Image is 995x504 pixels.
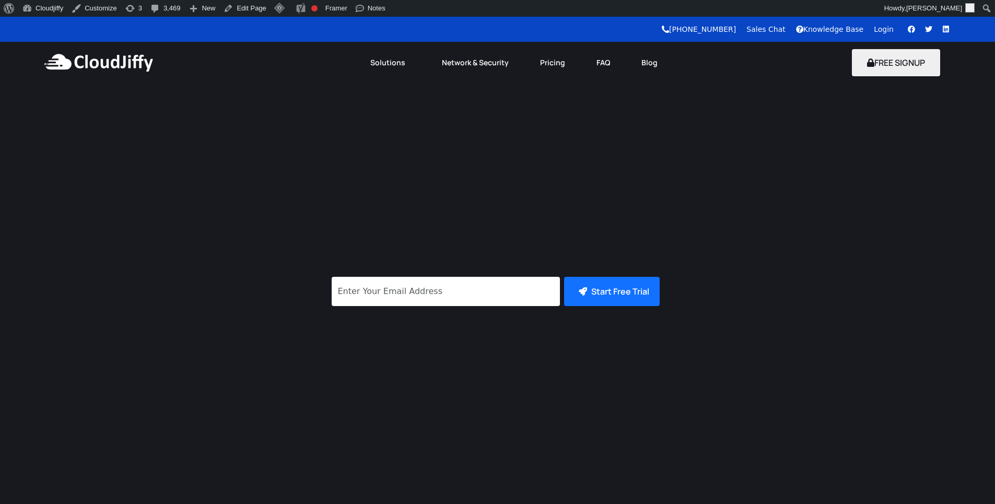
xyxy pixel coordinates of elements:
[524,51,581,74] a: Pricing
[355,51,426,74] a: Solutions
[332,277,560,306] input: Enter Your Email Address
[662,25,736,33] a: [PHONE_NUMBER]
[874,25,894,33] a: Login
[581,51,626,74] a: FAQ
[426,51,524,74] a: Network & Security
[626,51,673,74] a: Blog
[852,49,940,76] button: FREE SIGNUP
[746,25,785,33] a: Sales Chat
[906,4,962,12] span: [PERSON_NAME]
[311,5,318,11] div: Focus keyphrase not set
[852,57,940,68] a: FREE SIGNUP
[796,25,864,33] a: Knowledge Base
[564,277,660,306] button: Start Free Trial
